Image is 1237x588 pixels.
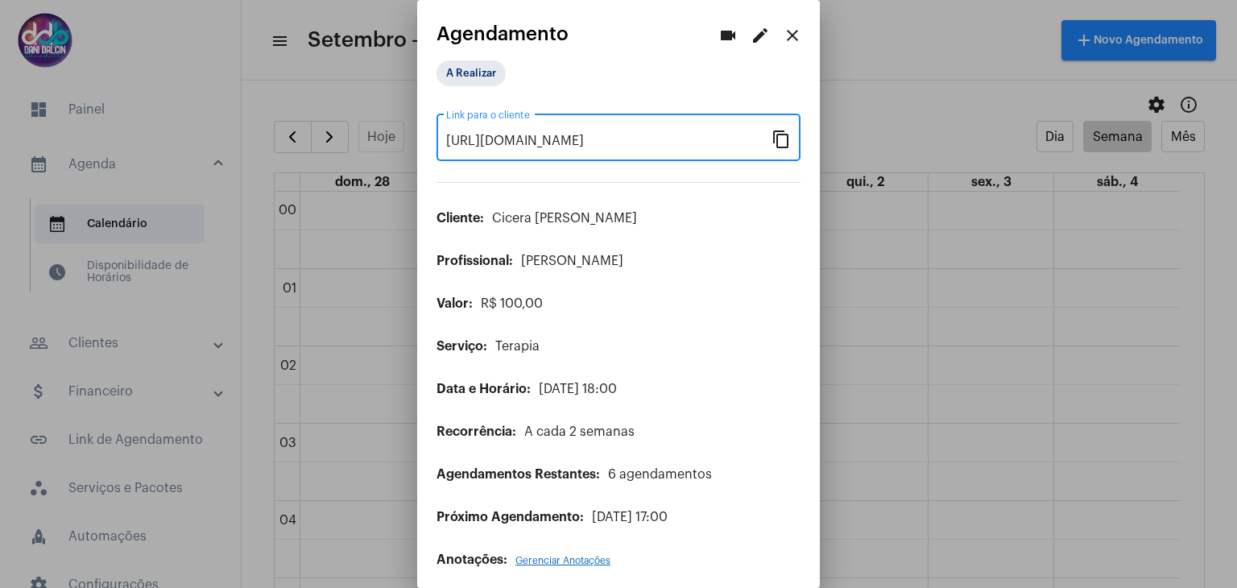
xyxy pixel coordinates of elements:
[446,134,772,148] input: Link
[436,425,516,438] span: Recorrência:
[436,297,473,310] span: Valor:
[515,556,610,565] span: Gerenciar Anotações
[436,340,487,353] span: Serviço:
[436,383,531,395] span: Data e Horário:
[524,425,635,438] span: A cada 2 semanas
[436,468,600,481] span: Agendamentos Restantes:
[772,129,791,148] mat-icon: content_copy
[436,60,506,86] mat-chip: A Realizar
[436,511,584,524] span: Próximo Agendamento:
[436,553,507,566] span: Anotações:
[783,26,802,45] mat-icon: close
[492,212,637,225] span: Cicera [PERSON_NAME]
[436,23,569,44] span: Agendamento
[751,26,770,45] mat-icon: edit
[436,212,484,225] span: Cliente:
[521,255,623,267] span: [PERSON_NAME]
[608,468,712,481] span: 6 agendamentos
[495,340,540,353] span: Terapia
[436,255,513,267] span: Profissional:
[592,511,668,524] span: [DATE] 17:00
[718,26,738,45] mat-icon: videocam
[539,383,617,395] span: [DATE] 18:00
[481,297,543,310] span: R$ 100,00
